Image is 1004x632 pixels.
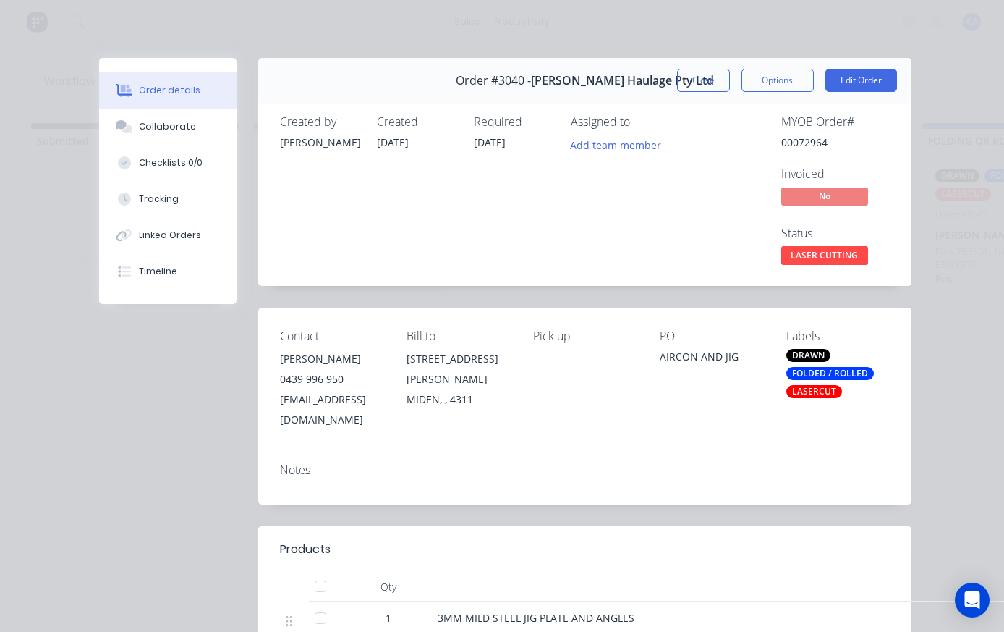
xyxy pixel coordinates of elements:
div: MYOB Order # [781,115,890,129]
div: Created [377,115,456,129]
span: LASER CUTTING [781,246,868,264]
span: No [781,188,868,206]
div: Timeline [139,265,177,278]
div: Collaborate [139,120,196,133]
div: 00072964 [781,135,890,150]
div: Pick up [533,329,637,343]
button: Add team member [562,135,668,154]
div: Labels [786,329,890,343]
div: Checklists 0/0 [139,156,203,169]
div: Assigned to [571,115,715,129]
div: AIRCON AND JIG [660,349,763,369]
button: Collaborate [99,109,237,145]
button: Add team member [571,135,669,154]
span: [DATE] [474,135,506,149]
div: LASERCUT [786,385,842,398]
button: Order details [99,72,237,109]
div: Open Intercom Messenger [955,583,990,618]
div: 0439 996 950 [280,369,383,389]
div: [EMAIL_ADDRESS][DOMAIN_NAME] [280,389,383,430]
span: Order #3040 - [456,74,531,88]
div: Linked Orders [139,229,201,242]
button: Options [741,69,814,92]
div: [PERSON_NAME] [280,349,383,369]
div: MIDEN, , 4311 [407,389,510,410]
div: Created by [280,115,360,129]
span: 3MM MILD STEEL JIG PLATE AND ANGLES [438,611,634,625]
div: PO [660,329,763,343]
div: [PERSON_NAME]0439 996 950[EMAIL_ADDRESS][DOMAIN_NAME] [280,349,383,430]
div: Qty [345,573,432,602]
button: Edit Order [825,69,897,92]
div: [STREET_ADDRESS][PERSON_NAME]MIDEN, , 4311 [407,349,510,410]
div: FOLDED / ROLLED [786,367,874,380]
div: Tracking [139,193,179,206]
div: [STREET_ADDRESS][PERSON_NAME] [407,349,510,389]
button: Tracking [99,181,237,217]
button: Close [677,69,730,92]
span: 1 [386,610,391,625]
button: Checklists 0/0 [99,145,237,181]
div: Products [280,541,331,558]
div: Order details [139,84,200,97]
div: DRAWN [786,349,830,362]
div: Required [474,115,553,129]
span: [PERSON_NAME] Haulage Pty Ltd [531,74,714,88]
div: Status [781,227,890,240]
div: Notes [280,463,890,477]
div: [PERSON_NAME] [280,135,360,150]
span: [DATE] [377,135,409,149]
button: LASER CUTTING [781,246,868,268]
div: Invoiced [781,167,890,181]
button: Linked Orders [99,217,237,253]
div: Bill to [407,329,510,343]
button: Timeline [99,253,237,290]
div: Contact [280,329,383,343]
